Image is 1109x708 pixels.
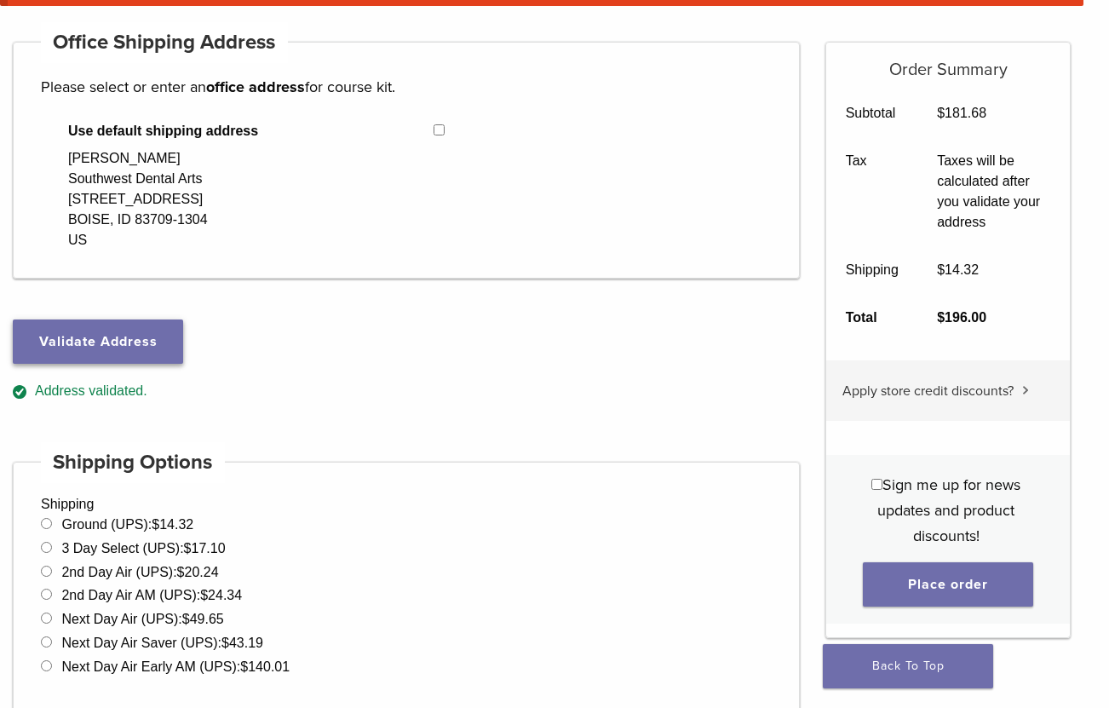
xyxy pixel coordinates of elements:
[937,310,945,325] span: $
[863,562,1033,607] button: Place order
[68,121,434,141] span: Use default shipping address
[826,89,918,137] th: Subtotal
[937,106,945,120] span: $
[61,588,242,602] label: 2nd Day Air AM (UPS):
[61,541,225,555] label: 3 Day Select (UPS):
[871,479,882,490] input: Sign me up for news updates and product discounts!
[937,262,945,277] span: $
[61,517,193,532] label: Ground (UPS):
[61,612,223,626] label: Next Day Air (UPS):
[61,565,218,579] label: 2nd Day Air (UPS):
[937,106,986,120] bdi: 181.68
[41,442,225,483] h4: Shipping Options
[182,612,224,626] bdi: 49.65
[41,22,288,63] h4: Office Shipping Address
[61,659,290,674] label: Next Day Air Early AM (UPS):
[41,74,772,100] p: Please select or enter an for course kit.
[61,636,263,650] label: Next Day Air Saver (UPS):
[13,381,800,402] div: Address validated.
[221,636,263,650] bdi: 43.19
[826,43,1070,80] h5: Order Summary
[152,517,159,532] span: $
[68,148,208,250] div: [PERSON_NAME] Southwest Dental Arts [STREET_ADDRESS] BOISE, ID 83709-1304 US
[240,659,248,674] span: $
[200,588,242,602] bdi: 24.34
[937,310,986,325] bdi: 196.00
[177,565,185,579] span: $
[826,294,918,342] th: Total
[184,541,226,555] bdi: 17.10
[221,636,229,650] span: $
[13,319,183,364] button: Validate Address
[877,475,1020,545] span: Sign me up for news updates and product discounts!
[918,137,1070,246] td: Taxes will be calculated after you validate your address
[240,659,290,674] bdi: 140.01
[200,588,208,602] span: $
[937,262,979,277] bdi: 14.32
[182,612,190,626] span: $
[826,246,918,294] th: Shipping
[826,137,918,246] th: Tax
[823,644,993,688] a: Back To Top
[177,565,219,579] bdi: 20.24
[1022,386,1029,394] img: caret.svg
[206,78,305,96] strong: office address
[842,383,1014,400] span: Apply store credit discounts?
[152,517,193,532] bdi: 14.32
[184,541,192,555] span: $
